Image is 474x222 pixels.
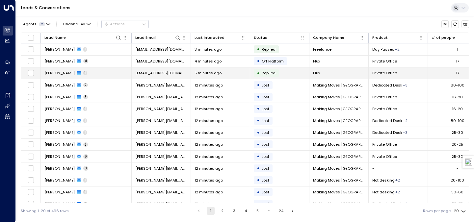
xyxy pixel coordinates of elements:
span: Lost [262,106,269,111]
button: Go to page 5 [253,207,261,215]
button: Actions [101,20,149,28]
span: Making Moves London [313,189,365,195]
span: 12 minutes ago [195,189,223,195]
span: 5 minutes ago [195,70,222,76]
span: Rachel Stead [44,201,75,207]
span: Agents [23,22,37,26]
span: rachel.stead@makingmoves.london [135,118,187,123]
span: Toggle select row [28,165,34,172]
div: Lead Name [44,35,66,41]
td: - [369,162,428,174]
button: Agents2 [21,20,52,28]
div: Meeting Rooms,Private Office [403,118,408,123]
div: Actions [104,22,125,26]
div: 25-30 [452,154,463,159]
span: Lost [262,130,269,135]
div: • [257,188,260,197]
span: 12 minutes ago [195,130,223,135]
span: Toggle select all [28,35,34,41]
span: 2 [83,202,88,207]
div: • [257,164,260,173]
div: 20-25 [452,142,463,147]
span: 12 minutes ago [195,106,223,111]
span: Rachel Stead [44,178,75,183]
span: 12 minutes ago [195,201,223,207]
span: 3 [83,95,88,99]
span: Rachel Stead [44,83,75,88]
div: … [265,207,273,215]
span: Toggle select row [28,141,34,148]
div: Showing 1-20 of 466 rows [21,208,69,214]
div: 1 [457,47,458,52]
span: Jamie [44,59,75,64]
span: Private Office [372,59,397,64]
span: rachel.stead@makingmoves.london [135,154,187,159]
div: Meeting Rooms,Private Office [395,189,400,195]
span: Toggle select row [28,46,34,53]
span: 12 minutes ago [195,142,223,147]
div: Company Name [313,35,344,41]
button: Channel:All [61,20,93,28]
span: 1 [83,107,87,111]
span: rachel.stead@makingmoves.london [135,94,187,100]
div: 80-100 [451,118,464,123]
div: Last Interacted [195,35,224,41]
button: Go to page 2 [219,207,226,215]
span: Lost [262,189,269,195]
span: Lost [262,201,269,207]
span: 2 [83,83,88,87]
span: bktcorbett@gmail.com [135,47,187,52]
span: Ben Corbett [44,47,75,52]
span: Lost [262,94,269,100]
span: rachel.stead@makingmoves.london [135,189,187,195]
span: hello@flux-hq.com [135,70,187,76]
span: Dedicated Desk [372,83,402,88]
div: Lead Email [135,35,156,41]
div: 55-70 [452,201,463,207]
span: Dedicated Desk [372,201,402,207]
nav: pagination navigation [195,207,297,215]
button: Go to page 24 [277,207,285,215]
span: Making Moves London [313,154,365,159]
span: Making Moves London [313,201,365,207]
span: Private Office [372,142,397,147]
span: 12 minutes ago [195,118,223,123]
span: Toggle select row [28,153,34,160]
div: Hot desking,Meeting Rooms,Private Office [403,130,408,135]
span: 1 [83,178,87,183]
button: page 1 [207,207,215,215]
span: 4 minutes ago [195,59,222,64]
div: Last Interacted [195,35,240,41]
button: Go to page 4 [242,207,250,215]
span: Private Office [372,70,397,76]
span: 12 minutes ago [195,166,223,171]
div: - [457,166,459,171]
span: Jamie [44,70,75,76]
span: Toggle select row [28,106,34,112]
span: Toggle select row [28,58,34,64]
button: Go to next page [289,207,297,215]
span: rachel.stead@makingmoves.london [135,130,187,135]
span: 2 [39,22,45,26]
span: Making Moves London [313,106,365,111]
span: Rachel Stead [44,166,75,171]
span: Making Moves London [313,94,365,100]
div: • [257,69,260,78]
span: 12 minutes ago [195,154,223,159]
span: Day Passes [372,47,394,52]
div: 17 [456,59,459,64]
span: Refresh [451,20,459,28]
span: 1 [83,47,87,52]
span: Freelance [313,47,331,52]
span: Toggle select row [28,201,34,207]
div: Status [254,35,267,41]
div: • [257,200,260,209]
span: Flux [313,59,320,64]
label: Rows per page: [423,208,451,214]
span: 12 minutes ago [195,178,223,183]
span: Lost [262,118,269,123]
span: Making Moves London [313,178,365,183]
span: Making Moves London [313,118,365,123]
span: 12 minutes ago [195,83,223,88]
div: Lead Email [135,35,181,41]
